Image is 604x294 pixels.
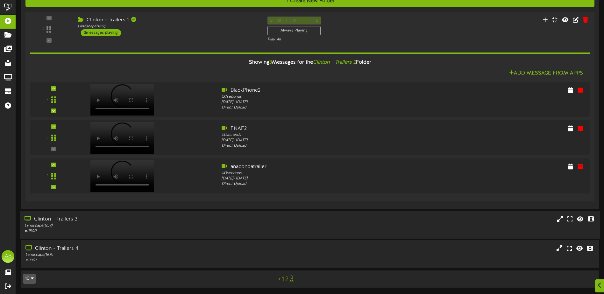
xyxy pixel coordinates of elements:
[267,37,400,42] div: Play All
[222,143,445,149] div: Direct Upload
[25,216,257,223] div: Clinton - Trailers 3
[313,59,356,65] i: Clinton - Trailers 2
[278,276,281,283] a: <
[23,274,36,284] button: 10
[222,176,445,181] div: [DATE] - [DATE]
[282,276,284,283] a: 1
[81,29,121,36] div: 3 messages playing
[222,132,445,138] div: 141 seconds
[269,59,272,65] span: 3
[222,105,445,110] div: Direct Upload
[222,125,445,132] div: FNAF2
[290,275,294,283] a: 3
[267,26,321,35] div: Always Playing
[222,163,445,171] div: anacondatrailer
[285,276,288,283] a: 2
[25,245,257,252] div: Clinton - Trailers 4
[507,69,585,77] button: Add Message From Apps
[78,24,258,29] div: Landscape ( 16:9 )
[25,228,257,234] div: # 11800
[222,171,445,176] div: 143 seconds
[222,100,445,105] div: [DATE] - [DATE]
[78,17,258,24] div: Clinton - Trailers 2
[222,94,445,100] div: 137 seconds
[25,56,594,69] div: Showing Messages for the Folder
[25,252,257,258] div: Landscape ( 16:9 )
[222,87,445,94] div: BlackPhone2
[25,223,257,228] div: Landscape ( 16:9 )
[25,258,257,263] div: # 11801
[2,250,14,263] div: AB
[222,181,445,187] div: Direct Upload
[222,138,445,143] div: [DATE] - [DATE]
